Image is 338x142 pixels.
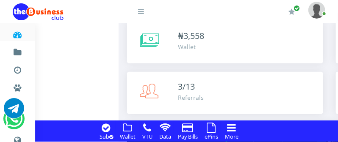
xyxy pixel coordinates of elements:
[205,133,218,140] small: ePins
[5,115,22,129] a: Chat for support
[308,2,325,18] img: User
[178,93,204,102] div: Referrals
[178,133,198,140] small: Pay Bills
[13,76,22,96] a: Miscellaneous Payments
[140,131,155,141] a: VTU
[178,42,204,51] div: Wallet
[13,58,22,79] a: Transactions
[32,93,103,107] a: Nigerian VTU
[127,21,323,63] a: ₦3,558 Wallet
[202,131,221,141] a: ePins
[4,104,24,118] a: Chat for support
[32,105,103,120] a: International VTU
[142,133,152,140] small: VTU
[178,81,195,92] span: 3/13
[13,41,22,61] a: Fund wallet
[288,8,295,15] i: Renew/Upgrade Subscription
[13,23,22,43] a: Dashboard
[117,131,138,141] a: Wallet
[100,133,113,140] small: Sub
[175,131,200,141] a: Pay Bills
[97,131,116,141] a: Sub
[159,133,171,140] small: Data
[294,5,300,11] span: Renew/Upgrade Subscription
[13,3,64,20] img: Logo
[127,72,323,114] a: 3/13 Referrals
[225,133,238,140] small: More
[120,133,136,140] small: Wallet
[183,30,204,41] span: 3,558
[157,131,174,141] a: Data
[178,30,204,42] div: ₦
